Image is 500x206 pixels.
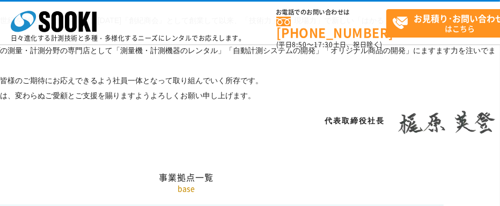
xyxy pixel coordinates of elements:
[292,40,307,49] span: 8:50
[276,9,386,16] span: お電話でのお問い合わせは
[393,111,500,134] img: 梶原 英登
[314,40,333,49] span: 17:30
[11,35,246,41] p: 日々進化する計測技術と多種・多様化するニーズにレンタルでお応えします。
[325,116,385,125] span: 代表取締役社長
[276,17,386,39] a: [PHONE_NUMBER]
[276,40,383,49] span: (平日 ～ 土日、祝日除く)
